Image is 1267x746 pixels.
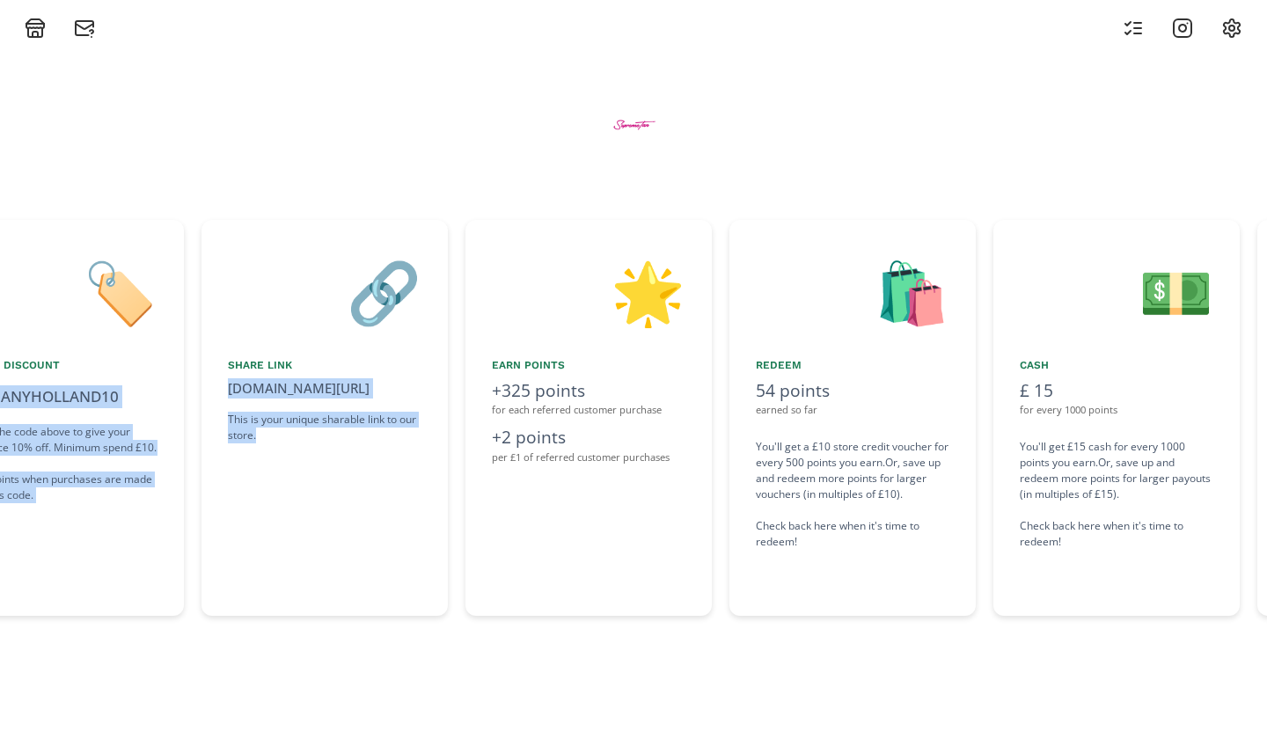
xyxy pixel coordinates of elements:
div: 💵 [1020,246,1213,336]
div: +2 points [492,425,685,450]
div: 🌟 [492,246,685,336]
div: Share Link [228,357,421,373]
div: 🔗 [228,246,421,336]
div: You'll get a £10 store credit voucher for every 500 points you earn. Or, save up and redeem more ... [756,439,949,550]
div: +325 points [492,378,685,404]
div: [DOMAIN_NAME][URL] [228,378,421,399]
div: You'll get £15 cash for every 1000 points you earn. Or, save up and redeem more points for larger... [1020,439,1213,550]
div: for each referred customer purchase [492,403,685,418]
div: Redeem [756,357,949,373]
div: £ 15 [1020,378,1213,404]
div: Earn points [492,357,685,373]
div: 54 points [756,378,949,404]
div: earned so far [756,403,949,418]
div: per £1 of referred customer purchases [492,450,685,465]
div: This is your unique sharable link to our store. [228,412,421,443]
div: Cash [1020,357,1213,373]
div: 🛍️ [756,246,949,336]
div: for every 1000 points [1020,403,1213,418]
img: BtZWWMaMEGZe [601,91,667,157]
